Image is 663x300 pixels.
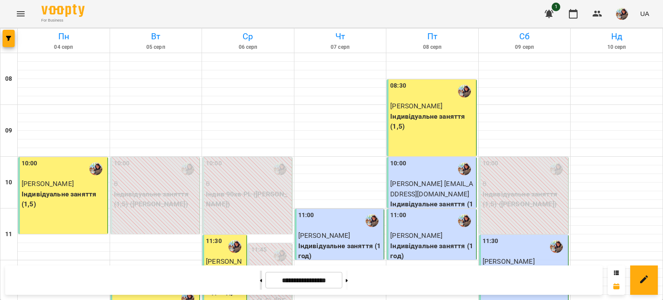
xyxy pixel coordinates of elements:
[181,162,194,175] img: Гаврилова Інна Іванівна
[296,30,385,43] h6: Чт
[5,74,12,84] h6: 08
[366,214,379,227] img: Гаврилова Інна Іванівна
[483,189,567,209] p: Індивідуальне заняття (1,5) ([PERSON_NAME])
[228,240,241,253] img: Гаврилова Інна Іванівна
[22,180,74,188] span: [PERSON_NAME]
[390,81,406,91] label: 08:30
[390,241,474,261] p: Індивідуальне заняття (1 год)
[390,111,474,132] p: Індивідуальне заняття (1,5)
[483,237,499,246] label: 11:30
[483,257,535,265] span: [PERSON_NAME]
[274,162,287,175] img: Гаврилова Інна Іванівна
[274,249,287,262] img: Гаврилова Інна Іванівна
[89,162,102,175] img: Гаврилова Інна Іванівна
[298,231,350,240] span: [PERSON_NAME]
[5,230,12,239] h6: 11
[298,241,382,261] p: Індивідуальне заняття (1 год)
[251,245,267,255] label: 11:45
[206,179,290,189] p: 0
[388,43,477,51] h6: 08 серп
[22,189,106,209] p: Індивідуальне заняття (1,5)
[111,43,201,51] h6: 05 серп
[390,199,474,219] p: Індивідуальне заняття (1 год)
[41,18,85,23] span: For Business
[552,3,560,11] span: 1
[41,4,85,17] img: Voopty Logo
[458,85,471,98] img: Гаврилова Інна Іванівна
[19,43,108,51] h6: 04 серп
[22,159,38,168] label: 10:00
[114,159,130,168] label: 10:00
[390,102,442,110] span: [PERSON_NAME]
[203,43,293,51] h6: 06 серп
[550,162,563,175] img: Гаврилова Інна Іванівна
[206,189,290,209] p: Індив 90хв PL ([PERSON_NAME])
[572,43,661,51] h6: 10 серп
[390,211,406,220] label: 11:00
[206,237,222,246] label: 11:30
[480,43,569,51] h6: 09 серп
[5,126,12,136] h6: 09
[203,30,293,43] h6: Ср
[206,257,242,286] span: [PERSON_NAME] (індив)
[296,43,385,51] h6: 07 серп
[390,159,406,168] label: 10:00
[483,179,567,189] p: 0
[114,189,198,209] p: Індивідуальне заняття (1,5) ([PERSON_NAME])
[483,159,499,168] label: 10:00
[640,9,649,18] span: UA
[388,30,477,43] h6: Пт
[458,214,471,227] img: Гаврилова Інна Іванівна
[5,178,12,187] h6: 10
[206,159,222,168] label: 10:00
[10,3,31,24] button: Menu
[390,180,473,198] span: [PERSON_NAME] [EMAIL_ADDRESS][DOMAIN_NAME]
[572,30,661,43] h6: Нд
[111,30,201,43] h6: Вт
[390,231,442,240] span: [PERSON_NAME]
[616,8,628,20] img: 8f0a5762f3e5ee796b2308d9112ead2f.jpeg
[458,162,471,175] img: Гаврилова Інна Іванівна
[19,30,108,43] h6: Пн
[637,6,653,22] button: UA
[298,211,314,220] label: 11:00
[114,179,198,189] p: 0
[480,30,569,43] h6: Сб
[550,240,563,253] img: Гаврилова Інна Іванівна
